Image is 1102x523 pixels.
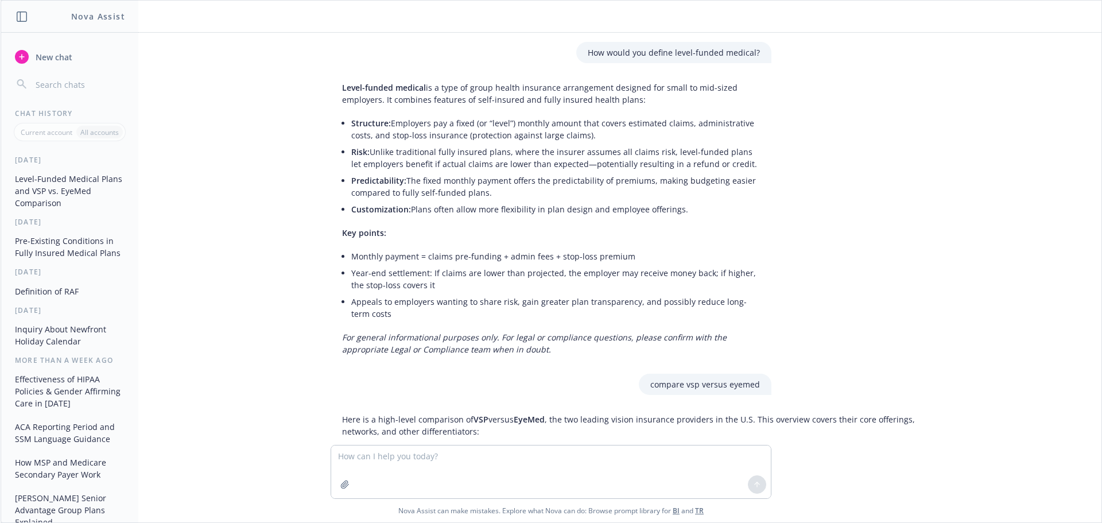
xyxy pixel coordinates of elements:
[342,82,426,93] span: Level-funded medical
[351,293,760,322] li: Appeals to employers wanting to share risk, gain greater plan transparency, and possibly reduce l...
[10,417,129,448] button: ACA Reporting Period and SSM Language Guidance
[673,506,680,516] a: BI
[351,118,391,129] span: Structure:
[1,217,138,227] div: [DATE]
[33,51,72,63] span: New chat
[351,201,760,218] li: Plans often allow more flexibility in plan design and employee offerings.
[342,227,386,238] span: Key points:
[10,169,129,212] button: Level-Funded Medical Plans and VSP vs. EyeMed Comparison
[10,453,129,484] button: How MSP and Medicare Secondary Payer Work
[342,413,937,437] p: Here is a high-level comparison of versus , the two leading vision insurance providers in the U.S...
[1,305,138,315] div: [DATE]
[342,332,727,355] em: For general informational purposes only. For legal or compliance questions, please confirm with t...
[1,109,138,118] div: Chat History
[351,144,760,172] li: Unlike traditional fully insured plans, where the insurer assumes all claims risk, level-funded p...
[21,127,72,137] p: Current account
[33,76,125,92] input: Search chats
[10,47,129,67] button: New chat
[351,248,760,265] li: Monthly payment = claims pre-funding + admin fees + stop-loss premium
[10,231,129,262] button: Pre-Existing Conditions in Fully Insured Medical Plans
[1,355,138,365] div: More than a week ago
[1,267,138,277] div: [DATE]
[351,115,760,144] li: Employers pay a fixed (or “level”) monthly amount that covers estimated claims, administrative co...
[80,127,119,137] p: All accounts
[474,414,488,425] span: VSP
[351,175,406,186] span: Predictability:
[351,204,411,215] span: Customization:
[71,10,125,22] h1: Nova Assist
[351,172,760,201] li: The fixed monthly payment offers the predictability of premiums, making budgeting easier compared...
[514,414,545,425] span: EyeMed
[351,146,370,157] span: Risk:
[695,506,704,516] a: TR
[1,155,138,165] div: [DATE]
[342,82,760,106] p: is a type of group health insurance arrangement designed for small to mid-sized employers. It com...
[10,282,129,301] button: Definition of RAF
[351,265,760,293] li: Year-end settlement: If claims are lower than projected, the employer may receive money back; if ...
[10,320,129,351] button: Inquiry About Newfront Holiday Calendar
[5,499,1097,522] span: Nova Assist can make mistakes. Explore what Nova can do: Browse prompt library for and
[10,370,129,413] button: Effectiveness of HIPAA Policies & Gender Affirming Care in [DATE]
[650,378,760,390] p: compare vsp versus eyemed
[588,47,760,59] p: How would you define level-funded medical?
